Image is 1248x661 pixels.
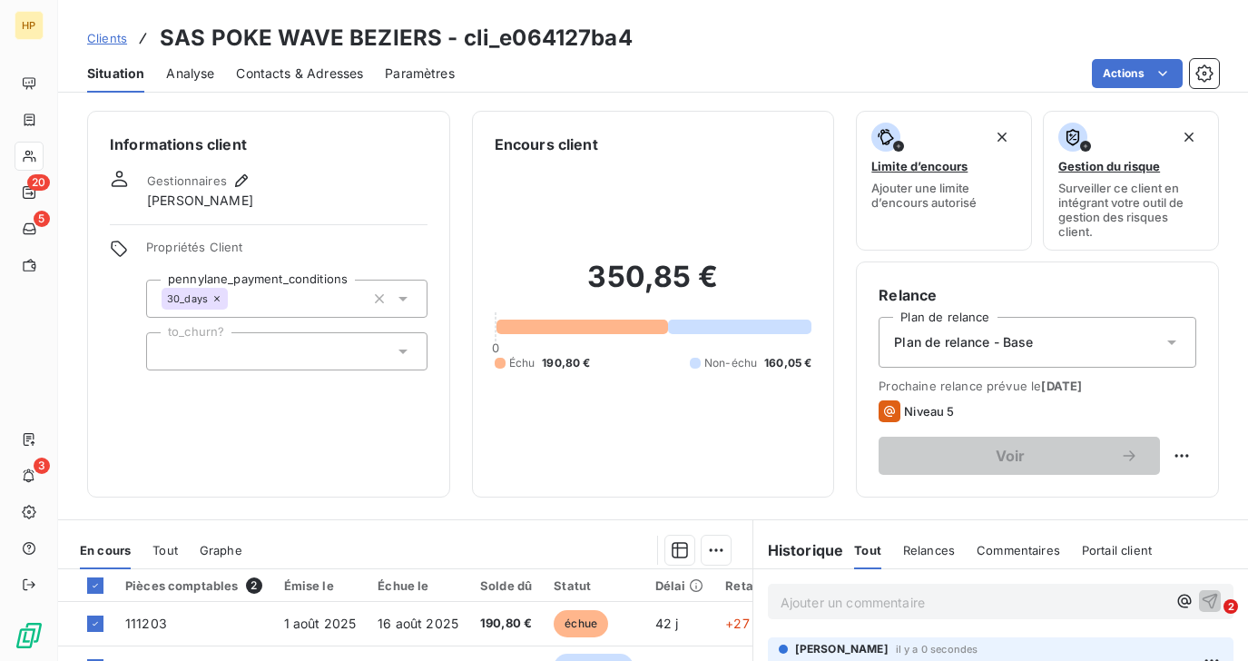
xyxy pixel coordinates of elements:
span: Propriétés Client [146,240,427,265]
span: 42 j [655,616,679,631]
button: Gestion du risqueSurveiller ce client en intégrant votre outil de gestion des risques client. [1043,111,1219,251]
div: Échue le [378,578,458,593]
div: Délai [655,578,704,593]
span: 160,05 € [764,355,811,371]
button: Limite d’encoursAjouter une limite d’encours autorisé [856,111,1032,251]
div: HP [15,11,44,40]
span: Plan de relance - Base [894,333,1033,351]
span: 0 [492,340,499,355]
h3: SAS POKE WAVE BEZIERS - cli_e064127ba4 [160,22,633,54]
span: 2 [1223,599,1238,614]
span: Tout [854,543,881,557]
span: [PERSON_NAME] [147,192,253,210]
span: Limite d’encours [871,159,968,173]
span: Échu [509,355,536,371]
span: Paramètres [385,64,455,83]
span: [DATE] [1041,379,1082,393]
span: Analyse [166,64,214,83]
h2: 350,85 € [495,259,812,313]
div: Pièces comptables [125,577,262,594]
span: Contacts & Adresses [236,64,363,83]
span: Non-échu [704,355,757,371]
input: Ajouter une valeur [228,291,242,307]
span: 20 [27,174,50,191]
span: échue [554,610,608,637]
span: 1 août 2025 [284,616,357,631]
span: En cours [80,543,131,557]
a: Clients [87,29,127,47]
span: 190,80 € [542,355,590,371]
span: Tout [152,543,178,557]
button: Voir [879,437,1160,475]
span: Niveau 5 [904,404,954,419]
span: 2 [246,577,262,594]
span: Voir [900,449,1120,463]
span: 30_days [167,293,208,304]
h6: Historique [753,539,844,561]
img: Logo LeanPay [15,621,44,650]
span: Relances [903,543,955,557]
span: 3 [34,458,50,474]
button: Actions [1092,59,1183,88]
span: 190,80 € [480,615,532,633]
span: Graphe [200,543,242,557]
span: Surveiller ce client en intégrant votre outil de gestion des risques client. [1058,181,1204,239]
span: Gestionnaires [147,173,227,188]
span: il y a 0 secondes [896,644,978,655]
span: Portail client [1082,543,1152,557]
div: Statut [554,578,633,593]
div: Émise le [284,578,357,593]
span: Situation [87,64,144,83]
span: +27 j [725,616,756,631]
span: [PERSON_NAME] [795,641,889,657]
span: 16 août 2025 [378,616,458,631]
div: Retard [725,578,783,593]
span: Gestion du risque [1058,159,1160,173]
h6: Informations client [110,133,427,155]
span: Ajouter une limite d’encours autorisé [871,181,1017,210]
span: 111203 [125,616,167,631]
span: Commentaires [977,543,1060,557]
span: Prochaine relance prévue le [879,379,1196,393]
h6: Encours client [495,133,598,155]
input: Ajouter une valeur [162,343,176,360]
div: Solde dû [480,578,532,593]
span: Clients [87,31,127,45]
iframe: Intercom live chat [1186,599,1230,643]
span: 5 [34,211,50,227]
h6: Relance [879,284,1196,306]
